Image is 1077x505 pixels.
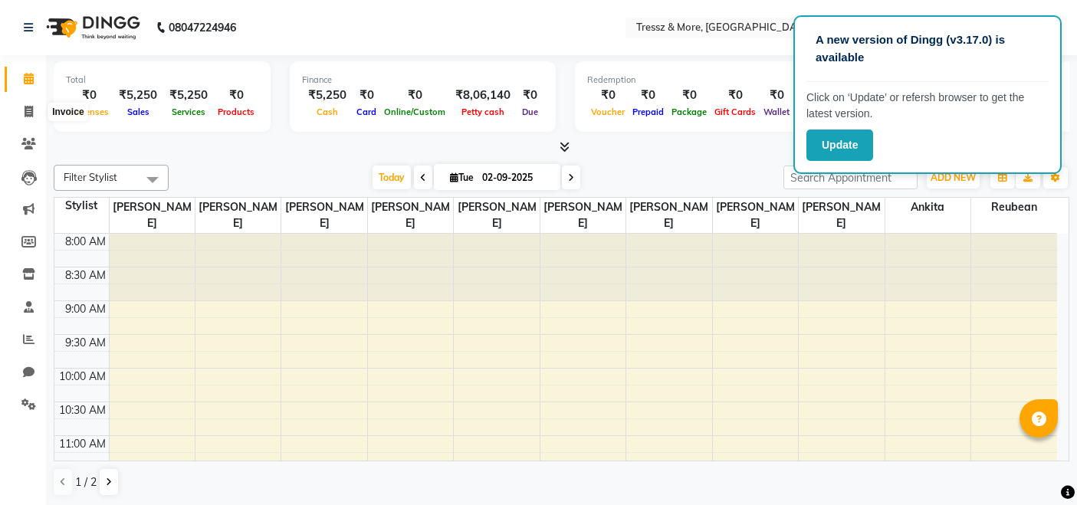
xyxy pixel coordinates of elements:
[302,74,543,87] div: Finance
[713,198,798,233] span: [PERSON_NAME]
[168,107,209,117] span: Services
[110,198,195,233] span: [PERSON_NAME]
[214,87,258,104] div: ₹0
[353,107,380,117] span: Card
[56,436,109,452] div: 11:00 AM
[799,198,884,233] span: [PERSON_NAME]
[668,87,711,104] div: ₹0
[163,87,214,104] div: ₹5,250
[64,171,117,183] span: Filter Stylist
[62,234,109,250] div: 8:00 AM
[56,369,109,385] div: 10:00 AM
[62,335,109,351] div: 9:30 AM
[478,166,554,189] input: 2025-09-02
[302,87,353,104] div: ₹5,250
[39,6,144,49] img: logo
[66,87,113,104] div: ₹0
[587,107,629,117] span: Voucher
[668,107,711,117] span: Package
[783,166,918,189] input: Search Appointment
[313,107,342,117] span: Cash
[626,198,711,233] span: [PERSON_NAME]
[353,87,380,104] div: ₹0
[816,31,1039,66] p: A new version of Dingg (v3.17.0) is available
[195,198,281,233] span: [PERSON_NAME]
[54,198,109,214] div: Stylist
[587,74,793,87] div: Redemption
[517,87,543,104] div: ₹0
[281,198,366,233] span: [PERSON_NAME]
[113,87,163,104] div: ₹5,250
[927,167,980,189] button: ADD NEW
[368,198,453,233] span: [PERSON_NAME]
[214,107,258,117] span: Products
[806,130,873,161] button: Update
[518,107,542,117] span: Due
[446,172,478,183] span: Tue
[971,198,1057,217] span: Reubean
[587,87,629,104] div: ₹0
[380,107,449,117] span: Online/Custom
[629,107,668,117] span: Prepaid
[454,198,539,233] span: [PERSON_NAME]
[169,6,236,49] b: 08047224946
[62,301,109,317] div: 9:00 AM
[760,87,793,104] div: ₹0
[806,90,1049,122] p: Click on ‘Update’ or refersh browser to get the latest version.
[711,87,760,104] div: ₹0
[75,474,97,490] span: 1 / 2
[62,267,109,284] div: 8:30 AM
[931,172,976,183] span: ADD NEW
[56,402,109,418] div: 10:30 AM
[540,198,626,233] span: [PERSON_NAME]
[760,107,793,117] span: Wallet
[449,87,517,104] div: ₹8,06,140
[123,107,153,117] span: Sales
[380,87,449,104] div: ₹0
[373,166,411,189] span: Today
[885,198,970,217] span: Ankita
[48,103,87,121] div: Invoice
[711,107,760,117] span: Gift Cards
[66,74,258,87] div: Total
[458,107,508,117] span: Petty cash
[629,87,668,104] div: ₹0
[1013,444,1062,490] iframe: chat widget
